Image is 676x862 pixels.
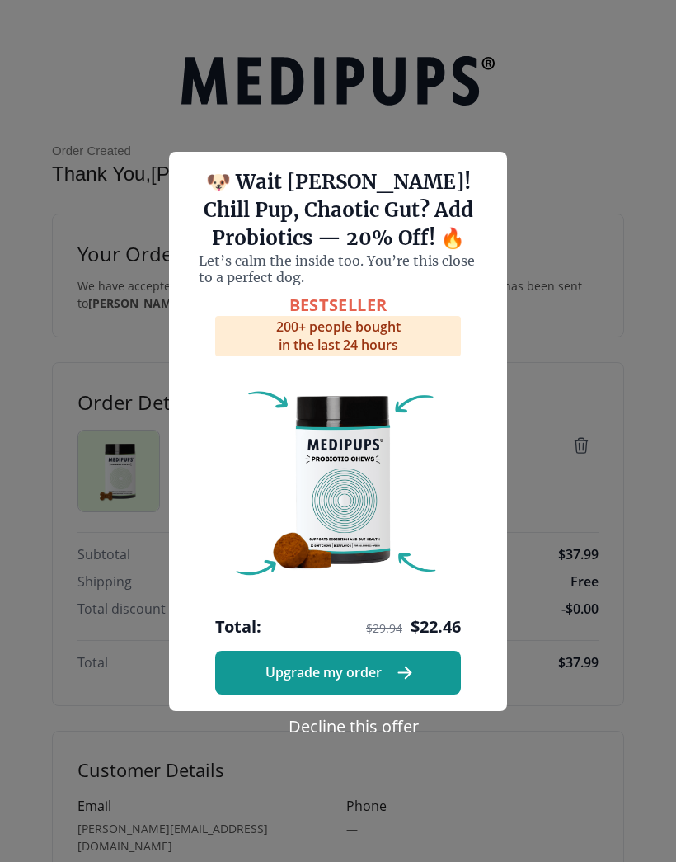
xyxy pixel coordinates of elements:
[215,356,461,602] img: Probiotic Dog Chews
[215,615,261,638] span: Total:
[199,252,477,285] span: Let’s calm the inside too. You’re this close to a perfect dog.
[215,651,461,695] button: Upgrade my order
[199,168,477,252] h1: 🐶 Wait [PERSON_NAME]! Chill Pup, Chaotic Gut? Add Probiotics — 20% Off! 🔥
[265,665,382,681] span: Upgrade my order
[411,615,461,638] span: $ 22.46
[366,620,402,636] span: $ 29.94
[289,294,387,316] span: BestSeller
[215,316,461,356] div: 200+ people bought in the last 24 hours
